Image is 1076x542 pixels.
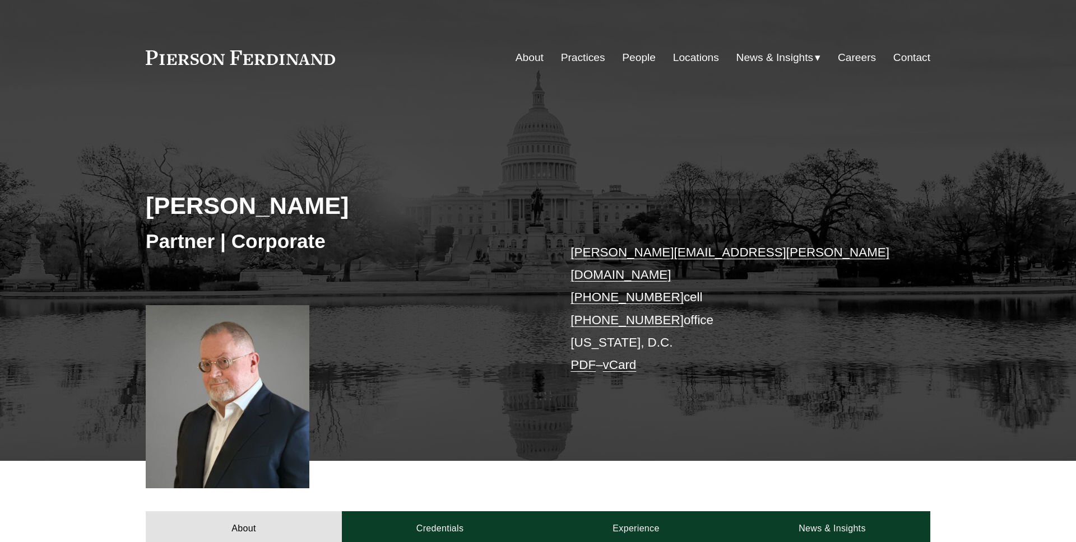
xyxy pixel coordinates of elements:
a: [PHONE_NUMBER] [571,290,684,304]
a: About [516,47,544,68]
a: People [622,47,656,68]
a: Contact [893,47,930,68]
span: News & Insights [736,48,814,68]
h3: Partner | Corporate [146,229,538,254]
a: Careers [838,47,876,68]
a: [PHONE_NUMBER] [571,313,684,327]
a: folder dropdown [736,47,821,68]
a: vCard [603,358,637,372]
a: [PERSON_NAME][EMAIL_ADDRESS][PERSON_NAME][DOMAIN_NAME] [571,245,889,282]
a: PDF [571,358,596,372]
p: cell office [US_STATE], D.C. – [571,241,897,377]
a: Locations [673,47,719,68]
a: Practices [561,47,605,68]
h2: [PERSON_NAME] [146,191,538,220]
